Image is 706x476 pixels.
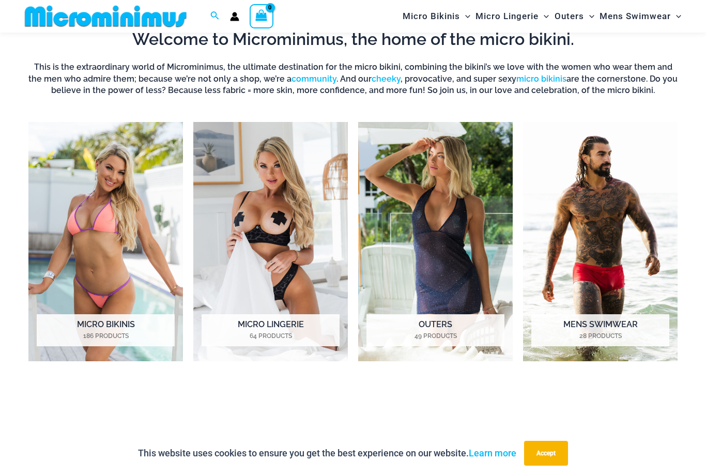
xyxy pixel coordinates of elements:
[469,448,516,458] a: Learn more
[230,12,239,21] a: Account icon link
[584,3,594,29] span: Menu Toggle
[193,122,348,361] a: Visit product category Micro Lingerie
[366,331,504,341] mark: 49 Products
[539,3,549,29] span: Menu Toggle
[523,122,678,361] img: Mens Swimwear
[202,314,340,346] h2: Micro Lingerie
[531,331,669,341] mark: 28 Products
[531,314,669,346] h2: Mens Swimwear
[475,3,539,29] span: Micro Lingerie
[358,122,513,361] a: Visit product category Outers
[358,122,513,361] img: Outers
[555,3,584,29] span: Outers
[398,2,685,31] nav: Site Navigation
[372,74,401,84] a: cheeky
[37,314,175,346] h2: Micro Bikinis
[516,74,566,84] a: micro bikinis
[28,28,678,50] h2: Welcome to Microminimus, the home of the micro bikini.
[291,74,336,84] a: community
[403,3,460,29] span: Micro Bikinis
[37,331,175,341] mark: 186 Products
[28,122,183,361] img: Micro Bikinis
[366,314,504,346] h2: Outers
[473,3,551,29] a: Micro LingerieMenu ToggleMenu Toggle
[138,446,516,461] p: This website uses cookies to ensure you get the best experience on our website.
[28,62,678,96] h6: This is the extraordinary world of Microminimus, the ultimate destination for the micro bikini, c...
[671,3,681,29] span: Menu Toggle
[21,5,191,28] img: MM SHOP LOGO FLAT
[202,331,340,341] mark: 64 Products
[597,3,684,29] a: Mens SwimwearMenu ToggleMenu Toggle
[210,10,220,23] a: Search icon link
[28,389,678,466] iframe: TrustedSite Certified
[460,3,470,29] span: Menu Toggle
[552,3,597,29] a: OutersMenu ToggleMenu Toggle
[28,122,183,361] a: Visit product category Micro Bikinis
[600,3,671,29] span: Mens Swimwear
[524,441,568,466] button: Accept
[523,122,678,361] a: Visit product category Mens Swimwear
[250,4,273,28] a: View Shopping Cart, empty
[400,3,473,29] a: Micro BikinisMenu ToggleMenu Toggle
[193,122,348,361] img: Micro Lingerie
